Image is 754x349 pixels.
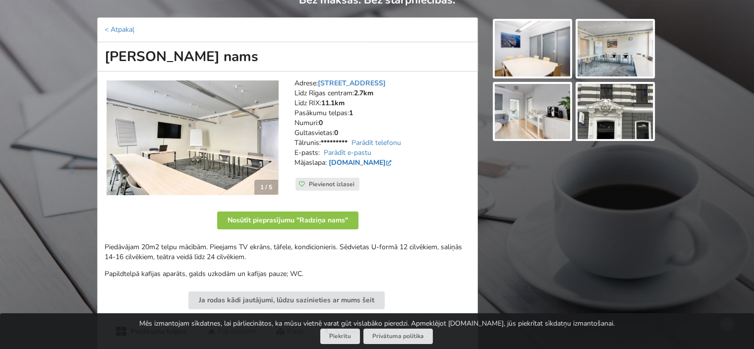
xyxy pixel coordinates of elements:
[294,78,470,178] address: Adrese: Līdz Rīgas centram: Līdz RIX: Pasākumu telpas: Numuri: Gultasvietas: Tālrunis: E-pasts: M...
[495,84,570,140] img: Radziņa nams | Rīga | Pasākumu vieta - galerijas bilde
[324,148,371,157] a: Parādīt e-pastu
[107,80,279,196] img: Konferenču centrs | Rīga | Radziņa nams
[319,118,323,128] strong: 0
[320,329,360,344] button: Piekrītu
[578,21,653,76] img: Radziņa nams | Rīga | Pasākumu vieta - galerijas bilde
[363,329,433,344] a: Privātuma politika
[107,80,279,196] a: Konferenču centrs | Rīga | Radziņa nams 1 / 5
[495,21,570,76] img: Radziņa nams | Rīga | Pasākumu vieta - galerijas bilde
[105,242,470,262] p: Piedāvājam 20m2 telpu mācībām. Pieejams TV ekrāns, tāfele, kondicionieris. Sēdvietas U-formā 12 c...
[105,25,134,34] a: < Atpakaļ
[97,42,478,71] h1: [PERSON_NAME] nams
[321,98,345,108] strong: 11.1km
[329,158,394,167] a: [DOMAIN_NAME]
[318,78,386,88] a: [STREET_ADDRESS]
[217,211,358,229] button: Nosūtīt pieprasījumu "Radziņa nams"
[254,180,278,195] div: 1 / 5
[188,291,385,309] button: Ja rodas kādi jautājumi, lūdzu sazinieties ar mums šeit
[105,269,470,279] p: Papildtelpā kafijas aparāts, galds uzkodām un kafijas pauze; WC.
[578,84,653,140] img: Radziņa nams | Rīga | Pasākumu vieta - galerijas bilde
[351,138,401,147] a: Parādīt telefonu
[309,180,354,188] span: Pievienot izlasei
[349,108,353,118] strong: 1
[354,88,373,98] strong: 2.7km
[334,128,338,138] strong: 0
